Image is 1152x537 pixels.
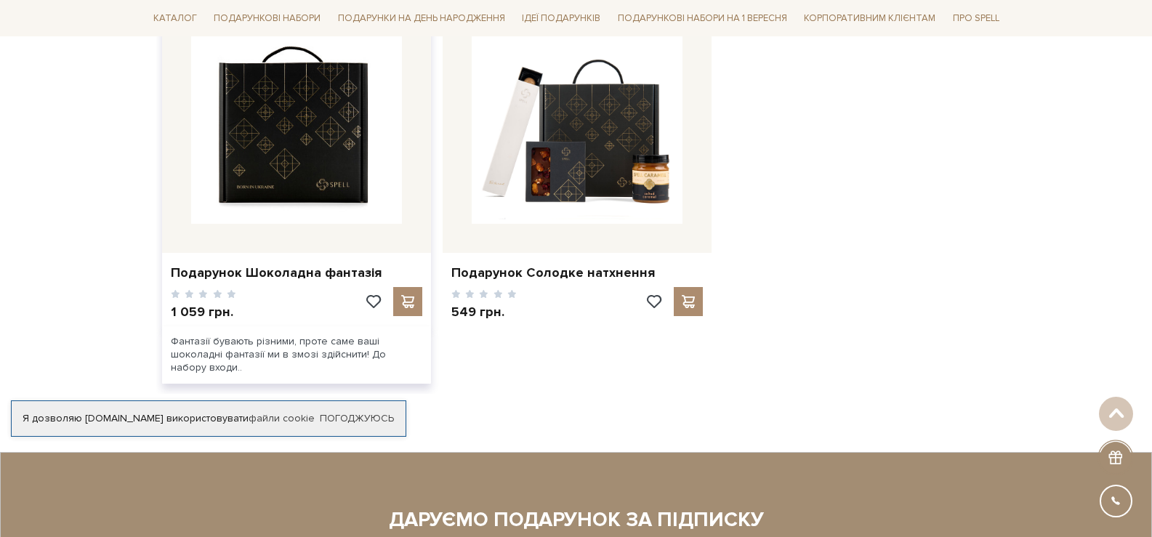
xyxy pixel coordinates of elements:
a: файли cookie [249,412,315,424]
div: Я дозволяю [DOMAIN_NAME] використовувати [12,412,406,425]
p: 1 059 грн. [171,304,237,320]
a: Ідеї подарунків [516,7,606,30]
img: Подарунок Шоколадна фантазія [191,13,402,224]
div: Фантазії бувають різними, проте саме ваші шоколадні фантазії ми в змозі здійснити! До набору входи.. [162,326,431,384]
p: 549 грн. [451,304,517,320]
a: Про Spell [947,7,1005,30]
a: Подарунки на День народження [332,7,511,30]
a: Подарункові набори на 1 Вересня [612,6,793,31]
a: Подарункові набори [208,7,326,30]
a: Корпоративним клієнтам [798,6,941,31]
a: Подарунок Шоколадна фантазія [171,265,422,281]
a: Погоджуюсь [320,412,394,425]
a: Подарунок Солодке натхнення [451,265,703,281]
a: Каталог [148,7,203,30]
